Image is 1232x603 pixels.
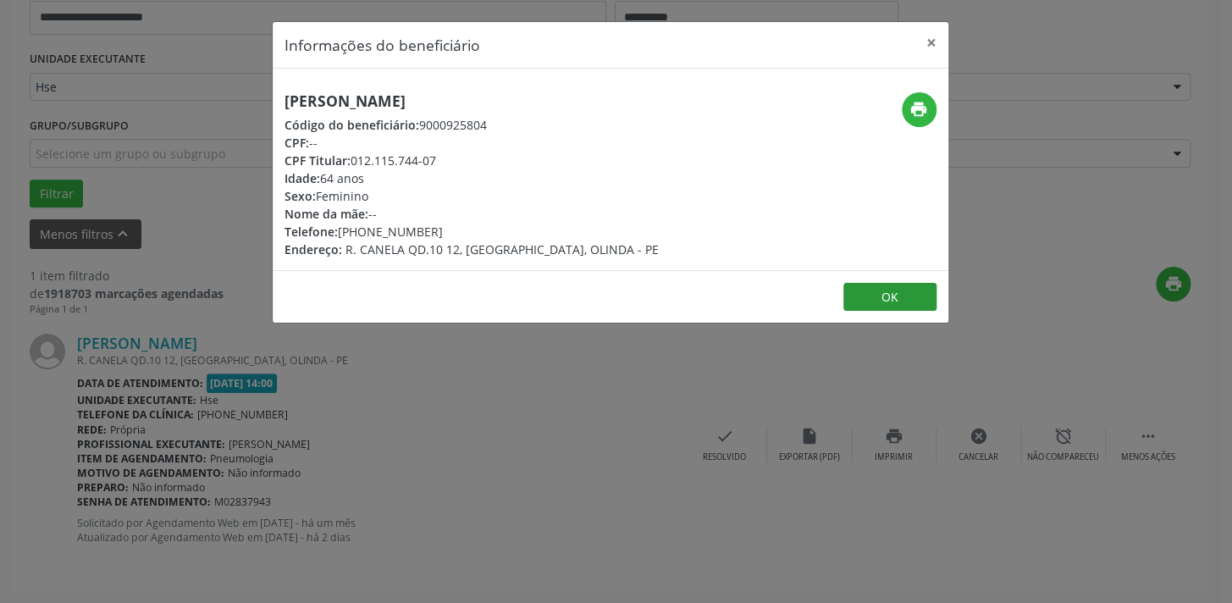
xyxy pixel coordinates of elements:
div: [PHONE_NUMBER] [285,223,659,241]
span: CPF: [285,135,309,151]
div: -- [285,205,659,223]
span: R. CANELA QD.10 12, [GEOGRAPHIC_DATA], OLINDA - PE [345,241,659,257]
h5: Informações do beneficiário [285,34,480,56]
div: 012.115.744-07 [285,152,659,169]
div: Feminino [285,187,659,205]
span: Endereço: [285,241,342,257]
span: Código do beneficiário: [285,117,419,133]
span: Idade: [285,170,320,186]
button: print [902,92,936,127]
div: -- [285,134,659,152]
h5: [PERSON_NAME] [285,92,659,110]
i: print [909,100,928,119]
button: Close [914,22,948,64]
div: 9000925804 [285,116,659,134]
button: OK [843,283,936,312]
span: Sexo: [285,188,316,204]
span: Telefone: [285,224,338,240]
span: Nome da mãe: [285,206,368,222]
span: CPF Titular: [285,152,351,169]
div: 64 anos [285,169,659,187]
